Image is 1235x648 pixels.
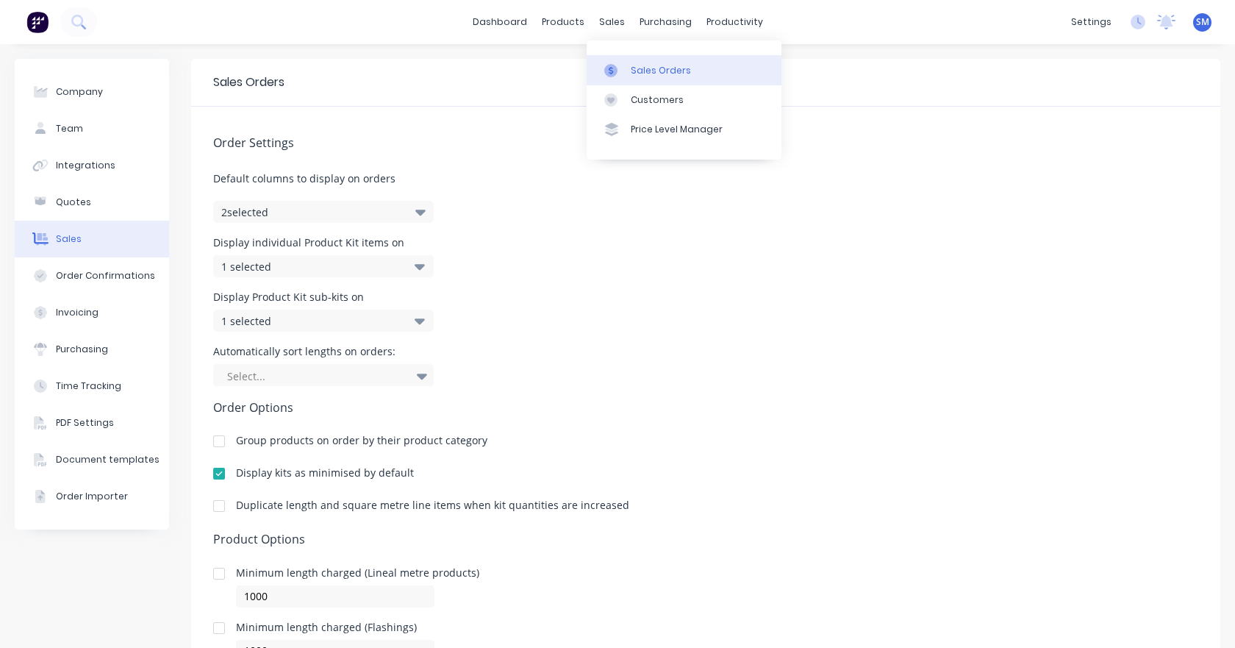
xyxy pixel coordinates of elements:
button: Quotes [15,184,169,221]
div: Company [56,85,103,99]
div: Sales [56,232,82,246]
div: Order Confirmations [56,269,155,282]
div: Integrations [56,159,115,172]
div: products [534,11,592,33]
button: PDF Settings [15,405,169,441]
div: Duplicate length and square metre line items when kit quantities are increased [236,500,629,510]
div: sales [592,11,632,33]
div: Customers [631,93,684,107]
button: Order Importer [15,478,169,515]
a: dashboard [465,11,534,33]
div: productivity [699,11,770,33]
div: PDF Settings [56,416,114,430]
div: Invoicing [56,306,99,319]
button: Sales [15,221,169,257]
h5: Order Settings [213,136,1198,150]
a: Customers [587,85,781,115]
div: 1 selected [221,259,395,274]
div: Sales Orders [631,64,691,77]
div: Quotes [56,196,91,209]
div: Team [56,122,83,135]
h5: Order Options [213,401,1198,415]
div: Group products on order by their product category [236,435,487,446]
div: Display individual Product Kit items on [213,238,434,248]
div: Order Importer [56,490,128,503]
div: Purchasing [56,343,108,356]
button: Invoicing [15,294,169,331]
img: Factory [26,11,49,33]
button: Purchasing [15,331,169,368]
div: Minimum length charged (Flashings) [236,622,434,633]
div: Display Product Kit sub-kits on [213,292,434,302]
div: Display kits as minimised by default [236,468,414,478]
div: settings [1064,11,1119,33]
a: Sales Orders [587,55,781,85]
div: Document templates [56,453,160,466]
h5: Product Options [213,533,1198,546]
button: 2selected [213,201,434,223]
span: Default columns to display on orders [213,171,1198,186]
div: Sales Orders [213,74,284,91]
button: Document templates [15,441,169,478]
a: Price Level Manager [587,115,781,144]
span: SM [1196,15,1209,29]
div: Price Level Manager [631,123,723,136]
button: Company [15,74,169,110]
div: Minimum length charged (Lineal metre products) [236,568,479,578]
button: Team [15,110,169,147]
button: Time Tracking [15,368,169,405]
div: Time Tracking [56,380,121,393]
div: 1 selected [221,313,395,329]
button: Integrations [15,147,169,184]
div: Automatically sort lengths on orders: [213,346,434,357]
button: Order Confirmations [15,257,169,294]
div: purchasing [632,11,699,33]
